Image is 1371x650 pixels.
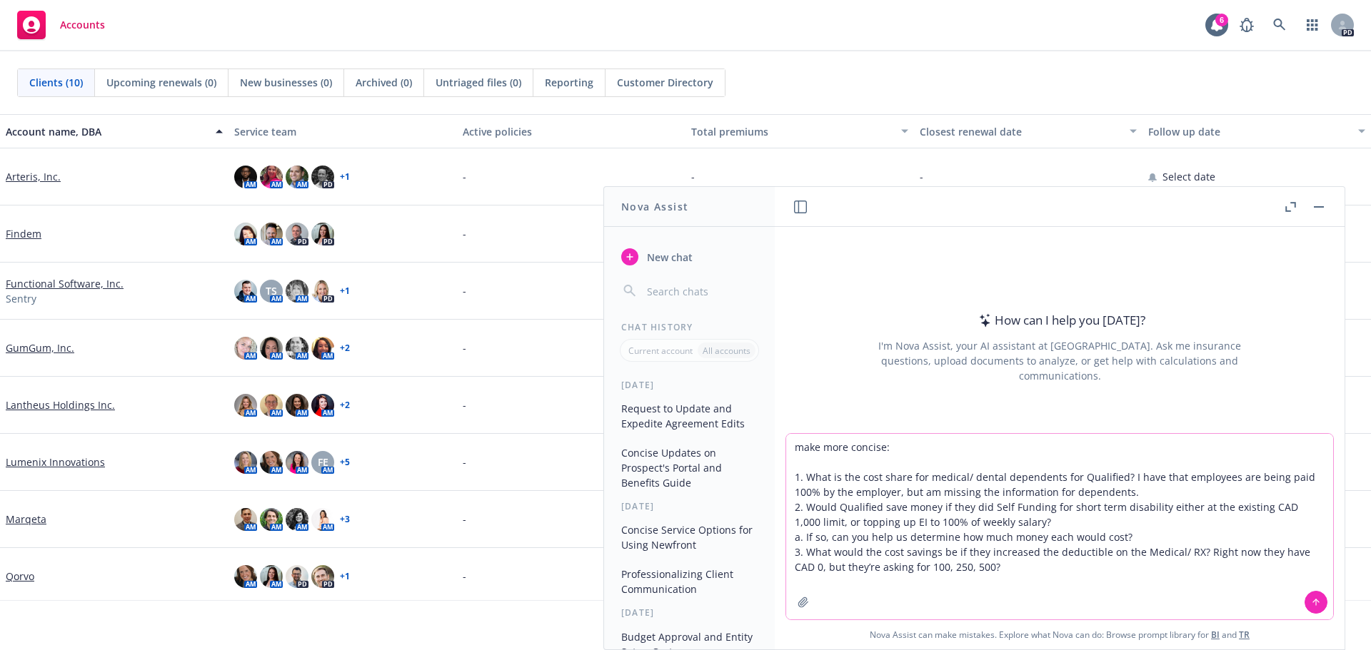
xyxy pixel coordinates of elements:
[1162,169,1215,184] span: Select date
[311,394,334,417] img: photo
[920,124,1121,139] div: Closest renewal date
[311,337,334,360] img: photo
[616,441,763,494] button: Concise Updates on Prospect's Portal and Benefits Guide
[260,337,283,360] img: photo
[1232,11,1261,39] a: Report a Bug
[1215,14,1228,26] div: 6
[260,565,283,588] img: photo
[234,394,257,417] img: photo
[6,276,124,291] a: Functional Software, Inc.
[644,250,693,265] span: New chat
[286,337,308,360] img: photo
[260,451,283,474] img: photo
[340,401,350,410] a: + 2
[604,606,775,619] div: [DATE]
[617,75,713,90] span: Customer Directory
[616,397,763,435] button: Request to Update and Expedite Agreement Edits
[6,397,115,412] a: Lantheus Holdings Inc.
[286,223,308,245] img: photo
[463,455,466,469] span: -
[234,451,257,474] img: photo
[920,169,923,184] span: -
[644,281,758,301] input: Search chats
[457,114,685,148] button: Active policies
[6,169,61,184] a: Arteris, Inc.
[11,5,111,45] a: Accounts
[311,565,334,588] img: photo
[340,572,350,581] a: + 1
[260,166,283,188] img: photo
[604,379,775,391] div: [DATE]
[616,518,763,557] button: Concise Service Options for Using Newfront
[286,508,308,531] img: photo
[234,223,257,245] img: photo
[340,173,350,181] a: + 1
[234,124,451,139] div: Service team
[1298,11,1327,39] a: Switch app
[463,124,680,139] div: Active policies
[914,114,1142,148] button: Closest renewal date
[228,114,457,148] button: Service team
[286,451,308,474] img: photo
[240,75,332,90] span: New businesses (0)
[463,283,466,298] span: -
[604,500,775,512] div: [DATE]
[621,199,688,214] h1: Nova Assist
[234,565,257,588] img: photo
[340,344,350,352] a: + 2
[286,166,308,188] img: photo
[6,512,46,527] a: Marqeta
[1265,11,1294,39] a: Search
[604,321,775,333] div: Chat History
[691,169,695,184] span: -
[463,226,466,241] span: -
[6,226,41,241] a: Findem
[616,244,763,270] button: New chat
[234,508,257,531] img: photo
[6,291,36,306] span: Sentry
[628,345,693,357] p: Current account
[340,458,350,467] a: + 5
[463,340,466,355] span: -
[234,166,257,188] img: photo
[616,562,763,601] button: Professionalizing Client Communication
[286,280,308,303] img: photo
[60,19,105,31] span: Accounts
[311,280,334,303] img: photo
[260,223,283,245] img: photo
[234,337,257,360] img: photo
[6,569,34,584] a: Qorvo
[463,512,466,527] span: -
[340,287,350,295] a: + 1
[266,283,277,298] span: TS
[234,280,257,303] img: photo
[311,508,334,531] img: photo
[286,565,308,588] img: photo
[463,569,466,584] span: -
[286,394,308,417] img: photo
[786,434,1333,619] textarea: make more concise: 1. What is the cost share for medical/ dental dependents for Qualified? I have...
[311,223,334,245] img: photo
[780,620,1339,649] span: Nova Assist can make mistakes. Explore what Nova can do: Browse prompt library for and
[859,338,1260,383] div: I'm Nova Assist, your AI assistant at [GEOGRAPHIC_DATA]. Ask me insurance questions, upload docum...
[311,166,334,188] img: photo
[703,345,750,357] p: All accounts
[685,114,914,148] button: Total premiums
[545,75,593,90] span: Reporting
[106,75,216,90] span: Upcoming renewals (0)
[1211,629,1220,641] a: BI
[463,169,466,184] span: -
[1239,629,1250,641] a: TR
[356,75,412,90] span: Archived (0)
[463,397,466,412] span: -
[436,75,521,90] span: Untriaged files (0)
[6,340,74,355] a: GumGum, Inc.
[29,75,83,90] span: Clients (10)
[260,394,283,417] img: photo
[1148,124,1350,139] div: Follow up date
[6,124,207,139] div: Account name, DBA
[260,508,283,531] img: photo
[318,455,328,469] span: FE
[340,515,350,524] a: + 3
[1142,114,1371,148] button: Follow up date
